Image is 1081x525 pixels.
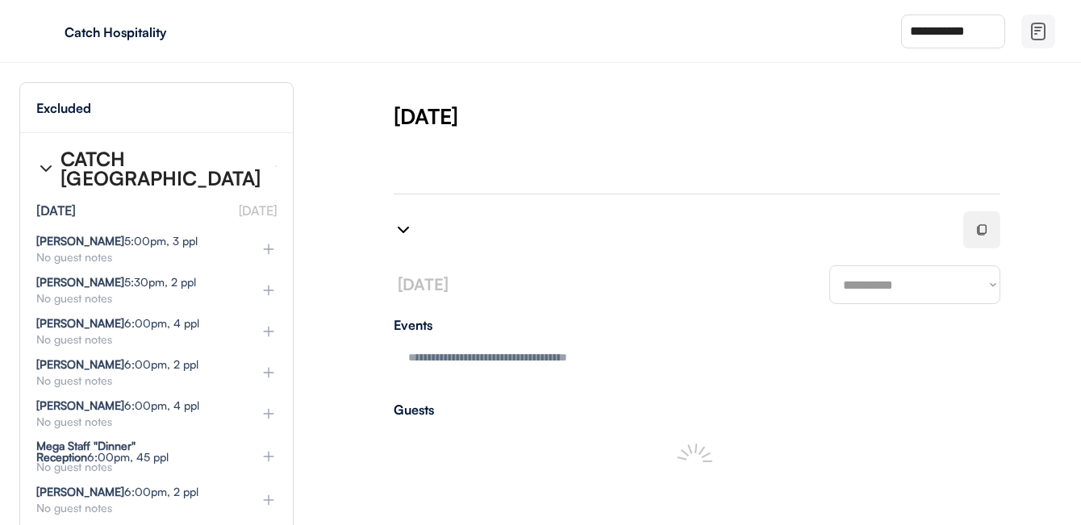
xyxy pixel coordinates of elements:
[36,159,56,178] img: chevron-right%20%281%29.svg
[36,102,91,115] div: Excluded
[261,406,277,422] img: plus%20%281%29.svg
[36,235,198,247] div: 5:00pm, 3 ppl
[65,26,268,39] div: Catch Hospitality
[36,461,235,473] div: No guest notes
[394,220,413,240] img: chevron-right%20%281%29.svg
[394,102,1081,131] div: [DATE]
[36,234,124,248] strong: [PERSON_NAME]
[261,323,277,340] img: plus%20%281%29.svg
[261,282,277,298] img: plus%20%281%29.svg
[36,359,198,370] div: 6:00pm, 2 ppl
[1029,22,1048,41] img: file-02.svg
[261,365,277,381] img: plus%20%281%29.svg
[36,398,124,412] strong: [PERSON_NAME]
[36,252,235,263] div: No guest notes
[36,357,124,371] strong: [PERSON_NAME]
[36,502,235,514] div: No guest notes
[36,204,76,217] div: [DATE]
[261,448,277,465] img: plus%20%281%29.svg
[239,202,277,219] font: [DATE]
[36,277,196,288] div: 5:30pm, 2 ppl
[36,486,198,498] div: 6:00pm, 2 ppl
[261,241,277,257] img: plus%20%281%29.svg
[36,440,232,463] div: 6:00pm, 45 ppl
[36,375,235,386] div: No guest notes
[36,275,124,289] strong: [PERSON_NAME]
[36,416,235,427] div: No guest notes
[32,19,58,44] img: yH5BAEAAAAALAAAAAABAAEAAAIBRAA7
[36,318,199,329] div: 6:00pm, 4 ppl
[36,400,199,411] div: 6:00pm, 4 ppl
[36,316,124,330] strong: [PERSON_NAME]
[61,149,262,188] div: CATCH [GEOGRAPHIC_DATA]
[36,485,124,498] strong: [PERSON_NAME]
[36,334,235,345] div: No guest notes
[394,319,1000,331] div: Events
[36,293,235,304] div: No guest notes
[398,274,449,294] font: [DATE]
[394,403,1000,416] div: Guests
[261,492,277,508] img: plus%20%281%29.svg
[36,439,139,464] strong: Mega Staff "Dinner" Reception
